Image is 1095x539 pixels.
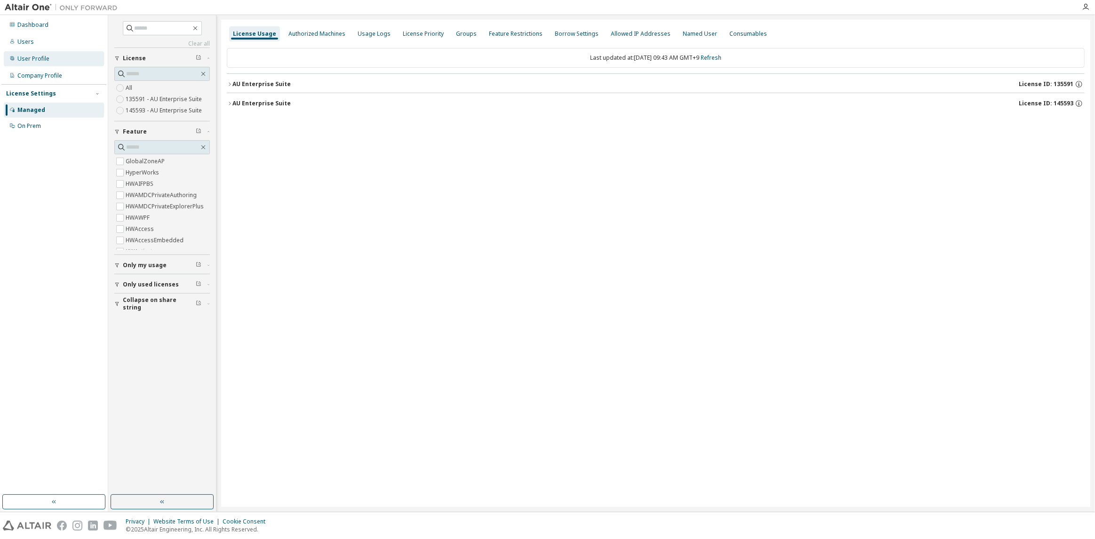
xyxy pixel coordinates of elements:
span: Feature [123,128,147,135]
div: License Priority [403,30,444,38]
span: Only used licenses [123,281,179,288]
button: Feature [114,121,210,142]
div: User Profile [17,55,49,63]
a: Refresh [701,54,721,62]
div: Company Profile [17,72,62,79]
label: HWAMDCPrivateAuthoring [126,190,199,201]
img: facebook.svg [57,521,67,531]
div: Usage Logs [358,30,391,38]
div: Allowed IP Addresses [611,30,671,38]
label: 135591 - AU Enterprise Suite [126,94,204,105]
div: AU Enterprise Suite [232,80,291,88]
div: Users [17,38,34,46]
span: Clear filter [196,55,201,62]
span: Collapse on share string [123,296,196,311]
span: Clear filter [196,281,201,288]
label: HWAMDCPrivateExplorerPlus [126,201,206,212]
button: License [114,48,210,69]
span: Only my usage [123,262,167,269]
div: Named User [683,30,717,38]
label: All [126,82,134,94]
img: youtube.svg [104,521,117,531]
button: Collapse on share string [114,293,210,314]
img: Altair One [5,3,122,12]
label: 145593 - AU Enterprise Suite [126,105,204,116]
div: Authorized Machines [288,30,345,38]
div: Groups [456,30,477,38]
p: © 2025 Altair Engineering, Inc. All Rights Reserved. [126,525,271,533]
label: HWAWPF [126,212,152,223]
div: Feature Restrictions [489,30,543,38]
img: altair_logo.svg [3,521,51,531]
img: instagram.svg [72,521,82,531]
div: Borrow Settings [555,30,599,38]
div: Privacy [126,518,153,525]
label: HWAccessEmbedded [126,235,185,246]
div: Consumables [729,30,767,38]
span: Clear filter [196,128,201,135]
label: HWAIFPBS [126,178,155,190]
a: Clear all [114,40,210,48]
span: License [123,55,146,62]
div: License Usage [233,30,276,38]
div: On Prem [17,122,41,130]
img: linkedin.svg [88,521,98,531]
div: Website Terms of Use [153,518,223,525]
label: HyperWorks [126,167,161,178]
span: Clear filter [196,262,201,269]
label: GlobalZoneAP [126,156,167,167]
span: License ID: 135591 [1019,80,1073,88]
div: Managed [17,106,45,114]
label: HWAccess [126,223,156,235]
div: AU Enterprise Suite [232,100,291,107]
button: Only my usage [114,255,210,276]
div: Dashboard [17,21,48,29]
button: AU Enterprise SuiteLicense ID: 145593 [227,93,1085,114]
button: Only used licenses [114,274,210,295]
div: Cookie Consent [223,518,271,525]
div: Last updated at: [DATE] 09:43 AM GMT+9 [227,48,1085,68]
button: AU Enterprise SuiteLicense ID: 135591 [227,74,1085,95]
div: License Settings [6,90,56,97]
span: License ID: 145593 [1019,100,1073,107]
span: Clear filter [196,300,201,308]
label: HWActivate [126,246,158,257]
